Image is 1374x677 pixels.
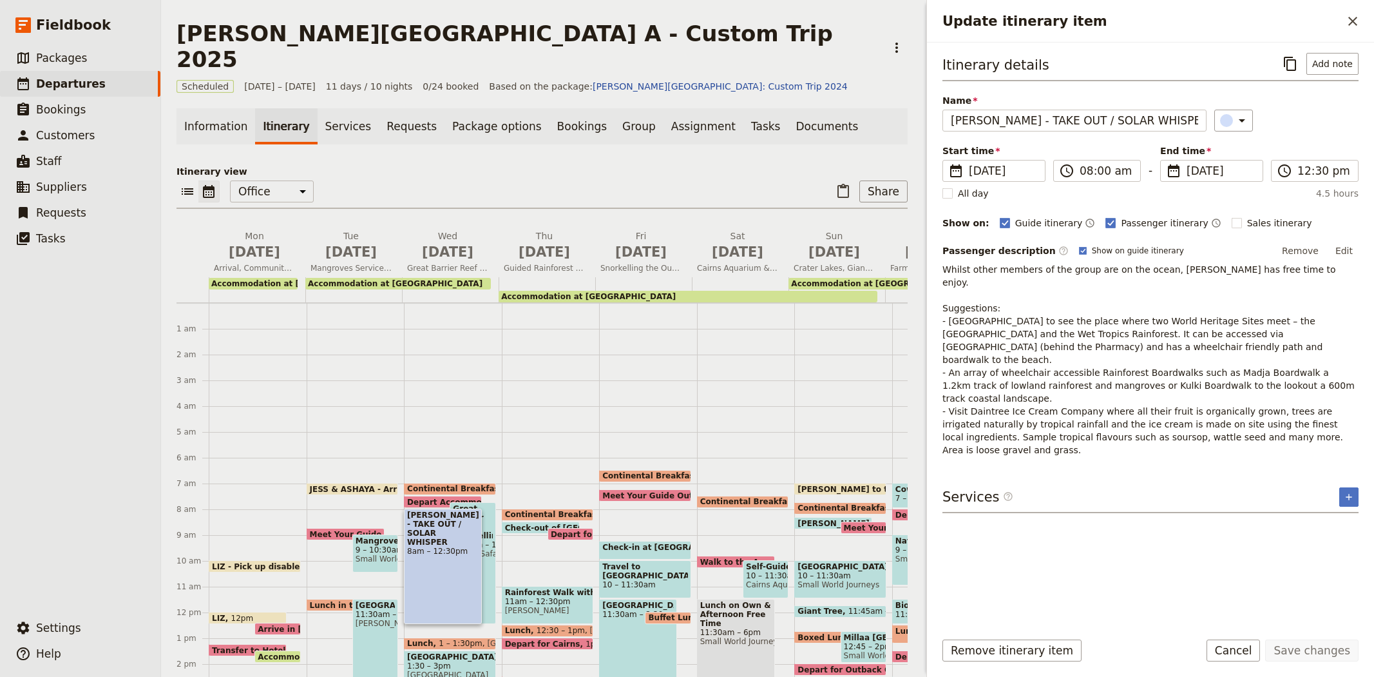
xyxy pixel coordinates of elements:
[602,471,741,480] span: Continental Breakfast at Hotel
[244,80,316,93] span: [DATE] – [DATE]
[602,543,891,552] span: Check-in at [GEOGRAPHIC_DATA][PERSON_NAME] & Board Vessel
[797,571,883,580] span: 10 – 11:30am
[700,497,839,506] span: Continental Breakfast at Hotel
[1160,144,1263,157] span: End time
[942,94,1207,107] span: Name
[599,470,691,482] div: Continental Breakfast at Hotel
[942,263,1359,456] p: Whilst other members of the group are on the ocean, [PERSON_NAME] has free time to enjoy. Suggest...
[493,230,506,277] button: Add before day 4
[1276,241,1324,260] button: Remove
[501,292,676,301] span: Accommodation at [GEOGRAPHIC_DATA]
[585,626,654,635] span: [PERSON_NAME]
[177,181,198,202] button: List view
[942,55,1049,75] h3: Itinerary details
[177,324,209,334] div: 1 am
[212,562,338,571] span: LIZ - Pick up disabled Hiace
[209,230,305,277] button: Mon [DATE]Arrival, Community Service Project & Sustainability Workshop
[407,484,546,493] span: Continental Breakfast at Hotel
[404,638,496,650] div: Lunch1 – 1:30pm[GEOGRAPHIC_DATA]
[36,206,86,219] span: Requests
[209,560,301,573] div: LIZ - Pick up disabled Hiace
[356,554,395,564] span: Small World Journeys
[615,108,663,144] a: Group
[743,108,788,144] a: Tasks
[1265,640,1359,662] button: Save changes
[310,485,454,493] span: JESS & ASHAYA - Arrive to office
[948,163,964,179] span: ​
[1058,246,1069,256] span: ​
[549,108,615,144] a: Bookings
[352,535,398,573] div: Mangrove Boardwalk & Creek Cleanup9 – 10:30amSmall World Journeys
[844,651,883,660] span: Small World Journeys
[794,502,886,515] div: Continental Breakfast at Hotel
[450,502,495,624] div: Great Barrier Reef Snorkelling7:45am – 12:30pmOcean Safari
[648,613,763,622] span: Buffet Lunch on the Boat
[203,250,216,263] button: Add before day 1
[254,651,300,663] div: Accommodation at [GEOGRAPHIC_DATA]
[177,633,209,643] div: 1 pm
[832,181,854,202] button: Paste itinerary item
[892,599,984,624] div: Bio-Dynamic Dairy Farm11:30am – 12:30pmMungalli Creek Dairy
[402,263,493,273] span: Great Barrier Reef Snorkelling, Debate & Rainforest Swimming Hole
[794,560,886,598] div: [GEOGRAPHIC_DATA]10 – 11:30amSmall World Journeys
[407,498,515,506] span: Depart Accommodation
[1221,113,1250,128] div: ​
[797,607,848,616] span: Giant Tree
[942,217,989,230] div: Show on:
[318,108,379,144] a: Services
[258,652,438,661] span: Accommodation at [GEOGRAPHIC_DATA]
[499,263,590,273] span: Guided Rainforest Walk with Indigenous
[841,522,886,534] div: Meet Your Guide Outside Reception & Depart
[177,401,209,411] div: 4 am
[209,263,300,273] span: Arrival, Community Service Project & Sustainability Workshop
[697,496,789,508] div: Continental Breakfast at Hotel
[844,642,883,651] span: 12:45 – 2pm
[895,627,927,636] span: Lunch
[841,631,886,663] div: Millaa [GEOGRAPHIC_DATA]12:45 – 2pmSmall World Journeys
[942,12,1342,31] h2: Update itinerary item
[797,485,931,493] span: [PERSON_NAME] to the Office
[407,230,488,262] h2: Wed
[1121,217,1208,230] span: Passenger itinerary
[407,662,493,671] span: 1:30 – 3pm
[700,637,772,646] span: Small World Journeys, Rusty's Markets
[892,625,984,643] div: Lunch12:30 – 1:15pm
[1330,241,1359,260] button: Edit
[600,230,682,262] h2: Fri
[788,278,974,289] div: Accommodation at [GEOGRAPHIC_DATA]
[505,606,591,615] span: [PERSON_NAME]
[209,277,1272,302] div: Accommodation at [GEOGRAPHIC_DATA]Accommodation at [GEOGRAPHIC_DATA]Accommodation at [GEOGRAPHIC_...
[1211,215,1221,231] button: Time shown on passenger itinerary
[177,165,908,178] p: Itinerary view
[502,638,594,650] div: Depart for Cairns1pm
[177,659,209,669] div: 2 pm
[942,640,1082,662] button: Remove itinerary item
[36,15,111,35] span: Fieldbook
[404,483,496,495] div: Continental Breakfast at Hotel
[697,242,778,262] span: [DATE]
[423,80,479,93] span: 0/24 booked
[177,349,209,360] div: 2 am
[209,644,287,656] div: Transfer to Hotel
[1085,215,1095,231] button: Time shown on guide itinerary
[439,639,482,648] span: 1 – 1:30pm
[797,504,937,513] span: Continental Breakfast at Hotel
[895,652,1040,661] span: Depart for [GEOGRAPHIC_DATA]
[746,580,785,589] span: Cairns Aquarium
[505,510,644,519] span: Continental Breakfast at Hotel
[482,639,569,648] span: [GEOGRAPHIC_DATA]
[310,242,392,262] span: [DATE]
[214,230,295,262] h2: Mon
[177,478,209,489] div: 7 am
[879,230,892,277] button: Add before day 8
[502,586,594,624] div: Rainforest Walk with Indigenous Guide11am – 12:30pm[PERSON_NAME]
[255,108,317,144] a: Itinerary
[505,524,659,532] span: Check-out of [GEOGRAPHIC_DATA]
[254,623,300,635] div: Arrive in [GEOGRAPHIC_DATA]
[892,509,984,521] div: Depart for [GEOGRAPHIC_DATA] Hike
[602,562,688,580] span: Travel to [GEOGRAPHIC_DATA]
[1297,163,1350,179] input: ​
[586,640,603,648] span: 1pm
[700,558,801,566] span: Walk to the Aquarium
